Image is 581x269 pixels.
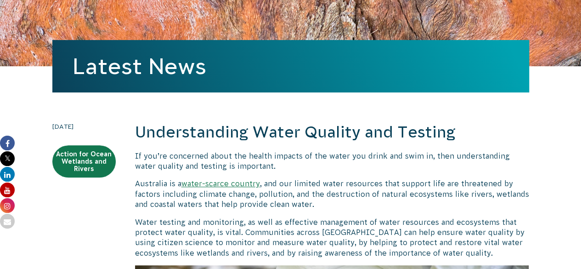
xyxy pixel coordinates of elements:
a: Latest News [73,54,206,79]
h2: Understanding Water Quality and Testing [135,121,529,143]
p: If you’re concerned about the health impacts of the water you drink and swim in, then understandi... [135,151,529,172]
p: Water testing and monitoring, as well as effective management of water resources and ecosystems t... [135,217,529,258]
a: water-scarce country [181,179,260,188]
time: [DATE] [52,121,116,132]
a: Action for Ocean Wetlands and Rivers [52,145,116,177]
p: Australia is a , and our limited water resources that support life are threatened by factors incl... [135,178,529,209]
